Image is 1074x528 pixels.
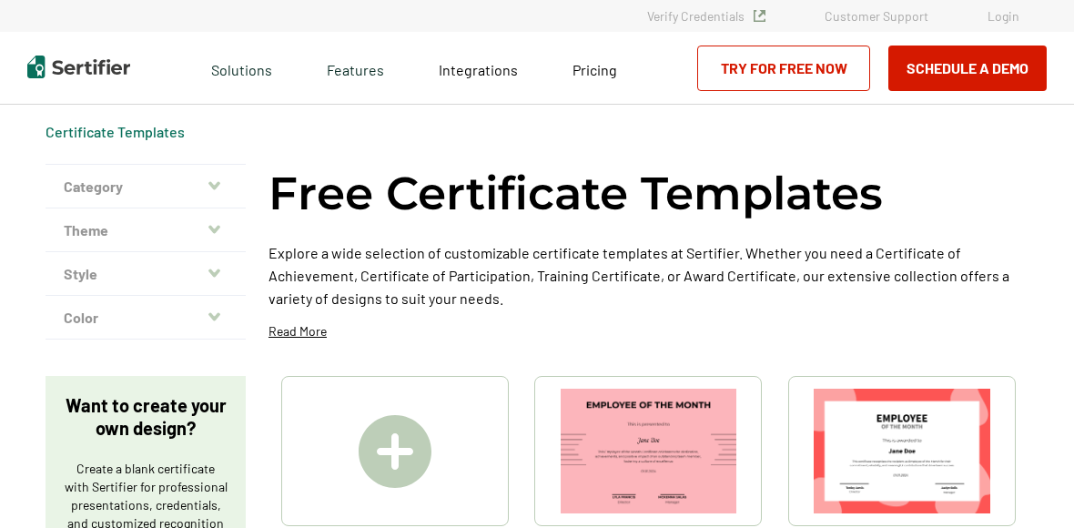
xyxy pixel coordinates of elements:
[64,394,228,440] p: Want to create your own design?
[754,10,765,22] img: Verified
[46,296,246,340] button: Color
[27,56,130,78] img: Sertifier | Digital Credentialing Platform
[46,208,246,252] button: Theme
[46,123,185,141] div: Breadcrumb
[46,123,185,141] span: Certificate Templates
[825,8,928,24] a: Customer Support
[814,389,990,513] img: Modern & Red Employee of the Month Certificate Template
[697,46,870,91] a: Try for Free Now
[268,241,1028,310] p: Explore a wide selection of customizable certificate templates at Sertifier. Whether you need a C...
[439,56,518,79] a: Integrations
[572,61,617,78] span: Pricing
[359,415,431,488] img: Create A Blank Certificate
[647,8,765,24] a: Verify Credentials
[46,123,185,140] a: Certificate Templates
[46,165,246,208] button: Category
[46,252,246,296] button: Style
[327,56,384,79] span: Features
[572,56,617,79] a: Pricing
[439,61,518,78] span: Integrations
[561,389,737,513] img: Simple & Modern Employee of the Month Certificate Template
[988,8,1019,24] a: Login
[211,56,272,79] span: Solutions
[268,164,883,223] h1: Free Certificate Templates
[268,322,327,340] p: Read More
